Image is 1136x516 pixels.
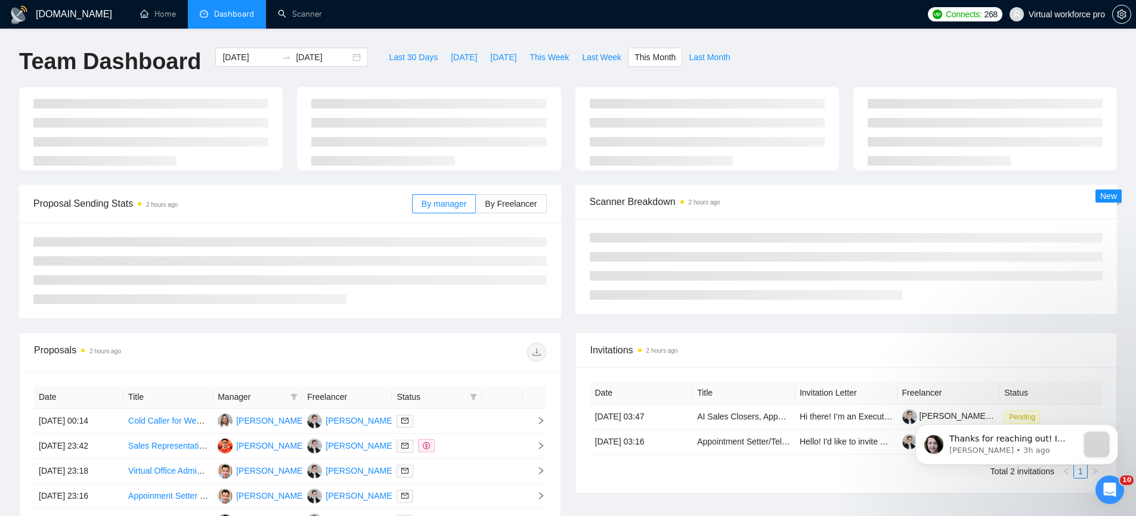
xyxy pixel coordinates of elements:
span: By manager [422,199,466,209]
span: Thanks for reaching out! I return to you with a result. We've launched a sync for you, and curren... [52,33,177,138]
td: [DATE] 23:16 [34,484,123,509]
span: Proposal Sending Stats [33,196,412,211]
a: Virtual Office Administrator - Irrigation & Landscape Company [128,466,356,475]
div: [PERSON_NAME] [PERSON_NAME] [326,414,465,427]
span: Dashboard [214,9,254,19]
a: Appointment Setter/Telemarketers Needed [697,437,855,446]
div: [PERSON_NAME] [236,464,305,477]
span: [DATE] [451,51,477,64]
input: End date [296,51,350,64]
a: setting [1112,10,1131,19]
span: Connects: [946,8,982,21]
time: 2 hours ago [146,201,178,208]
span: Last Month [689,51,730,64]
img: J [218,464,233,478]
a: homeHome [140,9,176,19]
input: Start date [222,51,277,64]
th: Title [123,386,213,409]
td: [DATE] 23:42 [34,434,123,459]
td: Virtual Office Administrator - Irrigation & Landscape Company [123,459,213,484]
a: CR[PERSON_NAME] [PERSON_NAME] [218,415,376,425]
span: filter [288,388,300,406]
a: Cold Caller for Website Design Agency (Must Have a U.S. Accent) [128,416,373,425]
span: 10 [1120,475,1134,485]
img: LB [307,414,322,428]
img: LB [307,464,322,478]
span: This Week [530,51,569,64]
time: 2 hours ago [646,347,678,354]
span: Manager [218,390,286,403]
img: LB [307,439,322,453]
span: 268 [984,8,997,21]
a: LB[PERSON_NAME] [PERSON_NAME] [307,415,465,425]
td: [DATE] 03:16 [590,430,693,455]
img: KM [218,439,233,453]
a: Appoinment Setter for Restaurants [128,491,257,501]
span: Scanner Breakdown [590,194,1103,209]
span: Last 30 Days [389,51,438,64]
a: J[PERSON_NAME] [218,490,305,500]
div: [PERSON_NAME] [PERSON_NAME] [326,489,465,502]
div: [PERSON_NAME] [236,489,305,502]
button: Last Month [682,48,736,67]
span: mail [401,417,408,424]
span: mail [401,442,408,449]
a: LB[PERSON_NAME] [PERSON_NAME] [307,465,465,475]
a: LB[PERSON_NAME] [PERSON_NAME] [307,490,465,500]
th: Freelancer [302,386,392,409]
span: This Month [634,51,676,64]
span: right [527,416,545,425]
span: filter [470,393,477,400]
button: This Week [523,48,575,67]
td: [DATE] 23:18 [34,459,123,484]
td: Appointment Setter/Telemarketers Needed [692,430,795,455]
div: [PERSON_NAME] [PERSON_NAME] [236,414,376,427]
button: [DATE] [484,48,523,67]
a: KM[PERSON_NAME] [218,440,305,450]
td: Cold Caller for Website Design Agency (Must Have a U.S. Accent) [123,409,213,434]
span: setting [1113,10,1131,19]
span: user [1013,10,1021,18]
span: By Freelancer [485,199,537,209]
span: right [527,442,545,450]
span: right [527,467,545,475]
img: CR [218,414,233,428]
th: Invitation Letter [795,381,897,405]
img: LB [307,489,322,503]
span: New [1100,191,1117,201]
span: to [281,52,291,62]
th: Freelancer [897,381,1000,405]
a: AI Sales Closers, Appointment Setters, Lead Generation [697,412,905,421]
p: Message from Iryna, sent 3h ago [52,45,181,55]
img: upwork-logo.png [933,10,942,19]
a: LB[PERSON_NAME] [PERSON_NAME] [307,440,465,450]
span: dollar [423,442,430,449]
span: mail [401,492,408,499]
th: Title [692,381,795,405]
td: AI Sales Closers, Appointment Setters, Lead Generation [692,405,795,430]
span: Status [397,390,465,403]
a: J[PERSON_NAME] [218,465,305,475]
button: Last 30 Days [382,48,444,67]
span: mail [401,467,408,474]
td: Appoinment Setter for Restaurants [123,484,213,509]
th: Date [590,381,693,405]
th: Date [34,386,123,409]
a: searchScanner [278,9,322,19]
th: Manager [213,386,302,409]
span: filter [468,388,479,406]
button: setting [1112,5,1131,24]
time: 2 hours ago [89,348,121,355]
span: Invitations [590,343,1103,358]
td: [DATE] 00:14 [34,409,123,434]
td: [DATE] 03:47 [590,405,693,430]
iframe: Intercom notifications message [897,400,1136,484]
iframe: Intercom live chat [1095,475,1124,504]
button: This Month [628,48,682,67]
th: Status [999,381,1102,405]
div: [PERSON_NAME] [PERSON_NAME] [326,439,465,452]
span: filter [290,393,298,400]
a: Sales Representative (Setter + Closer) for Business to Business Online Services Agency [128,441,456,450]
